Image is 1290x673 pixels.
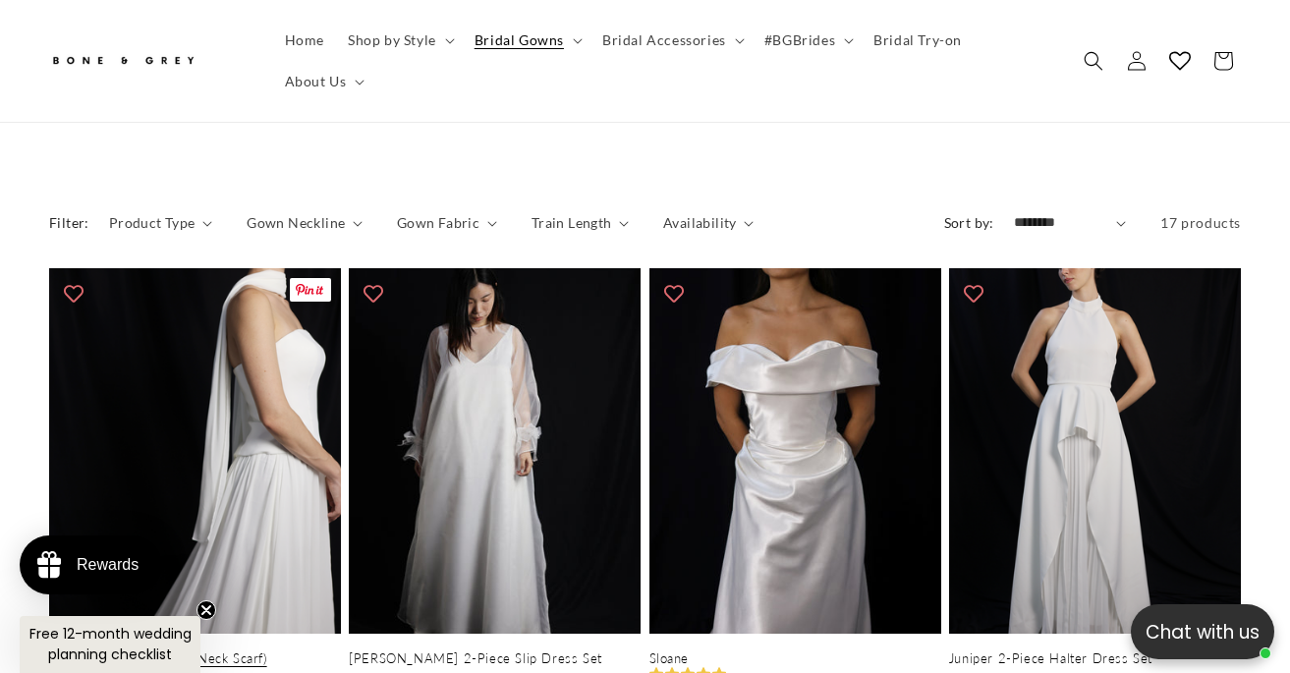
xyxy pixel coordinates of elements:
[1131,618,1274,646] p: Chat with us
[475,31,564,49] span: Bridal Gowns
[602,31,726,49] span: Bridal Accessories
[862,20,974,61] a: Bridal Try-on
[20,616,200,673] div: Free 12-month wedding planning checklistClose teaser
[590,20,753,61] summary: Bridal Accessories
[354,273,393,312] button: Add to wishlist
[397,212,479,233] span: Gown Fabric
[49,212,89,233] h2: Filter:
[247,212,345,233] span: Gown Neckline
[663,212,737,233] span: Availability
[663,212,754,233] summary: Availability (0 selected)
[273,20,336,61] a: Home
[954,273,993,312] button: Add to wishlist
[649,650,941,667] a: Sloane
[42,37,253,84] a: Bone and Grey Bridal
[49,45,196,78] img: Bone and Grey Bridal
[654,273,694,312] button: Add to wishlist
[949,650,1241,667] a: Juniper 2-Piece Halter Dress Set
[54,273,93,312] button: Add to wishlist
[764,31,835,49] span: #BGBrides
[336,20,463,61] summary: Shop by Style
[532,212,629,233] summary: Train Length (0 selected)
[348,31,436,49] span: Shop by Style
[196,600,216,620] button: Close teaser
[532,212,612,233] span: Train Length
[1131,604,1274,659] button: Open chatbox
[873,31,962,49] span: Bridal Try-on
[1072,39,1115,83] summary: Search
[273,61,373,102] summary: About Us
[285,31,324,49] span: Home
[285,73,347,90] span: About Us
[109,212,196,233] span: Product Type
[753,20,862,61] summary: #BGBrides
[397,212,497,233] summary: Gown Fabric (0 selected)
[247,212,363,233] summary: Gown Neckline (0 selected)
[349,650,641,667] a: [PERSON_NAME] 2-Piece Slip Dress Set
[77,556,139,574] div: Rewards
[944,214,994,231] label: Sort by:
[29,624,192,664] span: Free 12-month wedding planning checklist
[463,20,590,61] summary: Bridal Gowns
[109,212,212,233] summary: Product Type (0 selected)
[1160,214,1241,231] span: 17 products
